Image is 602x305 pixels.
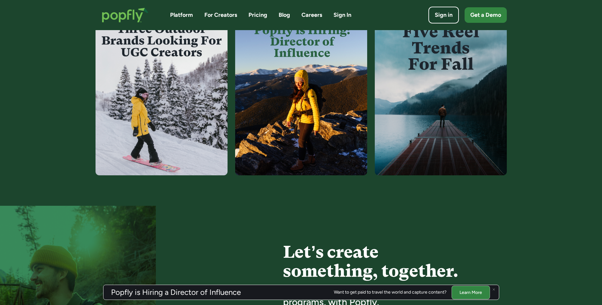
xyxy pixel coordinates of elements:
a: Learn More [452,285,490,299]
a: For Creators [204,11,237,19]
h3: Popfly is Hiring a Director of Influence [111,289,241,296]
div: Sign in [435,11,453,19]
a: Blog [279,11,290,19]
div: Get a Demo [470,11,501,19]
a: home [96,1,155,29]
a: Careers [301,11,322,19]
a: Sign in [428,7,459,23]
a: Pricing [248,11,267,19]
a: Get a Demo [465,7,507,23]
h4: Let’s create something, together. [283,243,475,280]
div: Want to get paid to travel the world and capture content? [334,290,447,295]
a: Sign In [334,11,351,19]
a: Platform [170,11,193,19]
